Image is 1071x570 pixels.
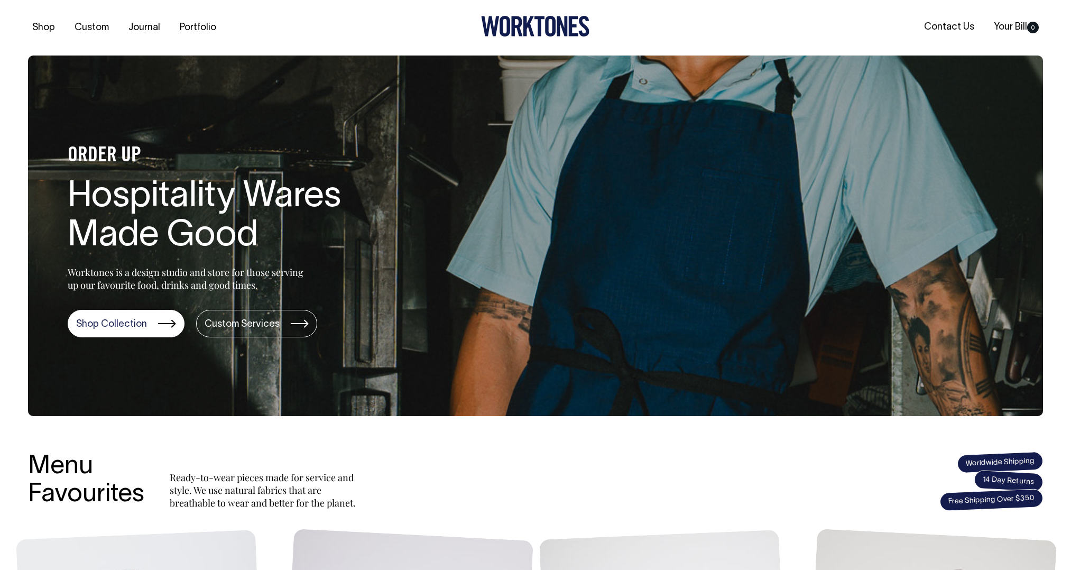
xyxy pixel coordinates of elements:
[68,145,406,167] h4: ORDER UP
[68,266,308,291] p: Worktones is a design studio and store for those serving up our favourite food, drinks and good t...
[28,19,59,36] a: Shop
[170,471,360,509] p: Ready-to-wear pieces made for service and style. We use natural fabrics that are breathable to we...
[920,19,978,36] a: Contact Us
[70,19,113,36] a: Custom
[68,178,406,257] h1: Hospitality Wares Made Good
[990,19,1043,36] a: Your Bill0
[68,310,184,337] a: Shop Collection
[196,310,317,337] a: Custom Services
[939,489,1043,511] span: Free Shipping Over $350
[124,19,164,36] a: Journal
[28,453,144,509] h3: Menu Favourites
[176,19,220,36] a: Portfolio
[957,451,1043,473] span: Worldwide Shipping
[1027,22,1039,33] span: 0
[974,470,1044,492] span: 14 Day Returns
